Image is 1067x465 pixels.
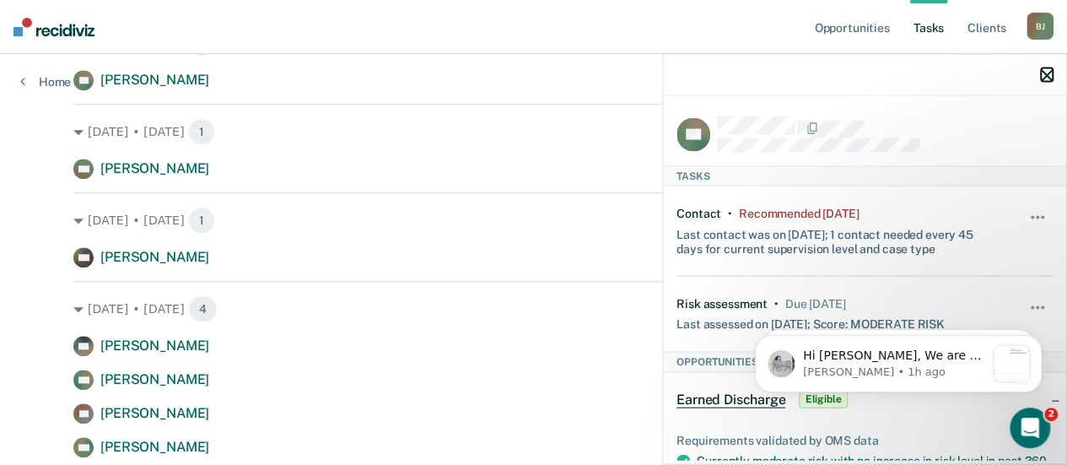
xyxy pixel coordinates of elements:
[100,160,209,176] span: [PERSON_NAME]
[728,207,732,221] div: •
[663,165,1066,186] div: Tasks
[676,221,990,257] div: Last contact was on [DATE]; 1 contact needed every 45 days for current supervision level and case...
[100,72,209,88] span: [PERSON_NAME]
[100,249,209,265] span: [PERSON_NAME]
[13,18,94,36] img: Recidiviz
[739,207,859,221] div: Recommended 2 days ago
[100,405,209,421] span: [PERSON_NAME]
[73,207,994,234] div: [DATE] • [DATE]
[1010,408,1050,448] iframe: Intercom live chat
[20,74,71,89] a: Home
[100,338,209,354] span: [PERSON_NAME]
[663,352,1066,372] div: Opportunities
[1027,13,1054,40] div: B J
[785,296,846,311] div: Due in 11 days
[663,372,1066,426] div: Earned DischargeEligible
[676,433,1053,447] div: Requirements validated by OMS data
[774,296,779,311] div: •
[188,118,215,145] span: 1
[100,439,209,455] span: [PERSON_NAME]
[73,295,994,322] div: [DATE] • [DATE]
[73,118,994,145] div: [DATE] • [DATE]
[1044,408,1058,421] span: 2
[676,311,945,332] div: Last assessed on [DATE]; Score: MODERATE RISK
[188,295,218,322] span: 4
[676,207,721,221] div: Contact
[676,391,785,408] span: Earned Discharge
[730,301,1067,419] iframe: Intercom notifications message
[100,371,209,387] span: [PERSON_NAME]
[676,296,768,311] div: Risk assessment
[188,207,215,234] span: 1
